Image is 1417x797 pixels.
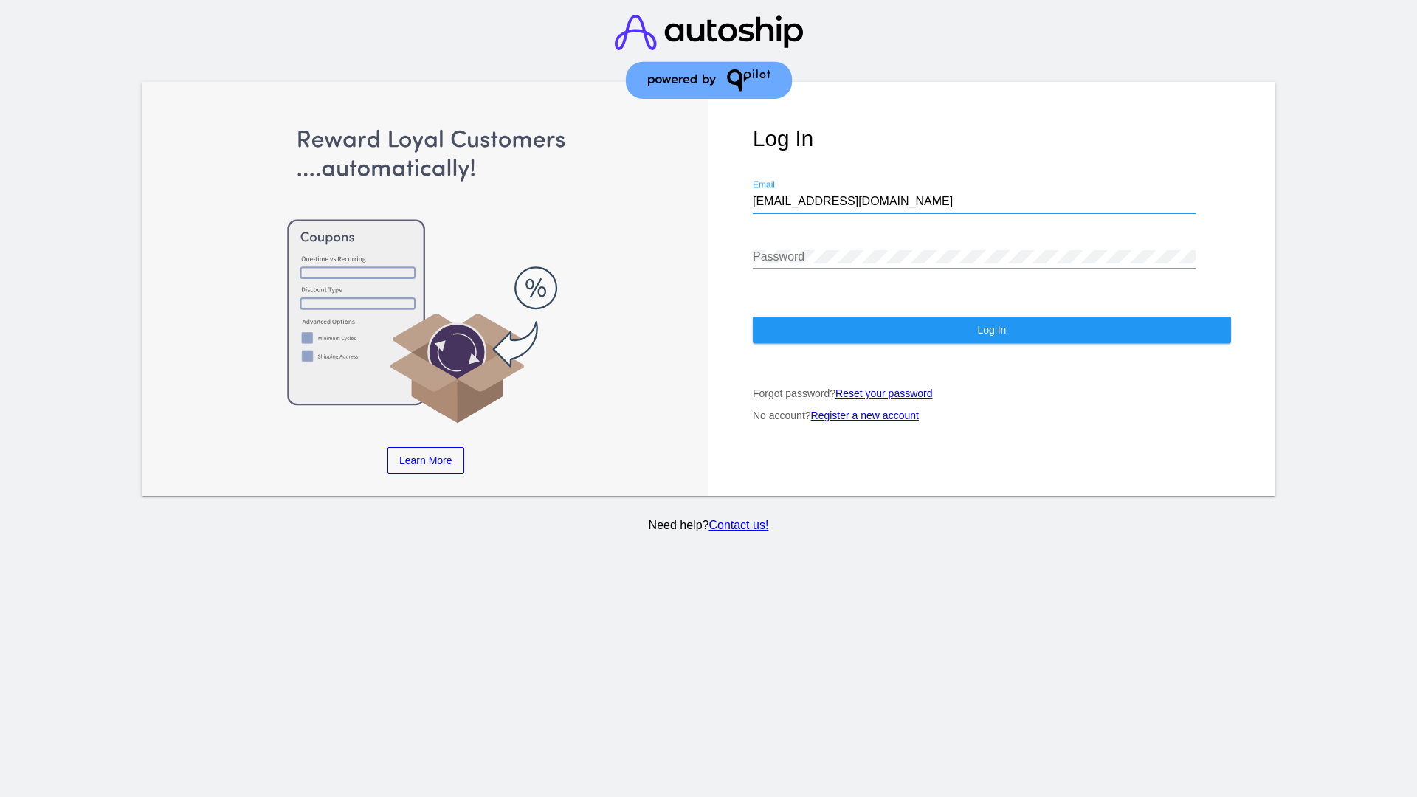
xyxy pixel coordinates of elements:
[835,387,933,399] a: Reset your password
[753,387,1231,399] p: Forgot password?
[811,410,919,421] a: Register a new account
[753,195,1196,208] input: Email
[753,410,1231,421] p: No account?
[387,447,464,474] a: Learn More
[753,126,1231,151] h1: Log In
[708,519,768,531] a: Contact us!
[399,455,452,466] span: Learn More
[187,126,665,425] img: Apply Coupons Automatically to Scheduled Orders with QPilot
[139,519,1278,532] p: Need help?
[753,317,1231,343] button: Log In
[977,324,1006,336] span: Log In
